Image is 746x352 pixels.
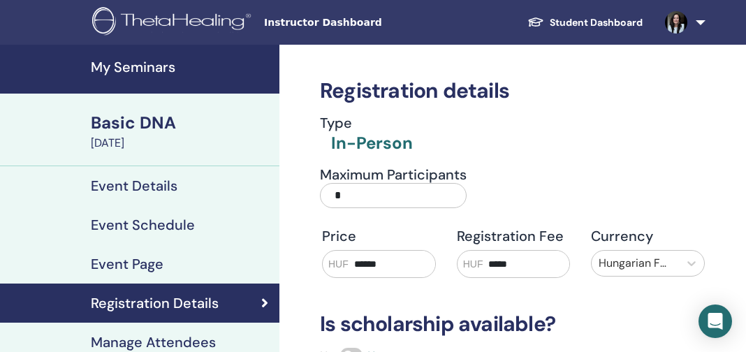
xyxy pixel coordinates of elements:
img: default.jpg [665,11,687,34]
span: HUF [328,257,349,272]
h3: Is scholarship available? [312,311,715,337]
h3: Registration details [312,78,715,103]
h4: Event Page [91,256,163,272]
h4: My Seminars [91,59,271,75]
img: graduation-cap-white.svg [527,16,544,28]
h4: Registration Fee [457,228,571,244]
a: Basic DNA[DATE] [82,111,279,152]
div: Basic DNA [91,111,271,135]
a: Student Dashboard [516,10,654,36]
span: HUF [463,257,483,272]
h4: Event Schedule [91,217,195,233]
h4: Event Details [91,177,177,194]
div: [DATE] [91,135,271,152]
span: Instructor Dashboard [264,15,474,30]
h4: Maximum Participants [320,166,467,183]
div: In-Person [331,131,413,155]
div: Open Intercom Messenger [699,305,732,338]
img: logo.png [92,7,256,38]
h4: Type [320,115,413,131]
h4: Price [322,228,436,244]
h4: Manage Attendees [91,334,216,351]
h4: Currency [591,228,705,244]
input: Maximum Participants [320,183,467,208]
h4: Registration Details [91,295,219,311]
